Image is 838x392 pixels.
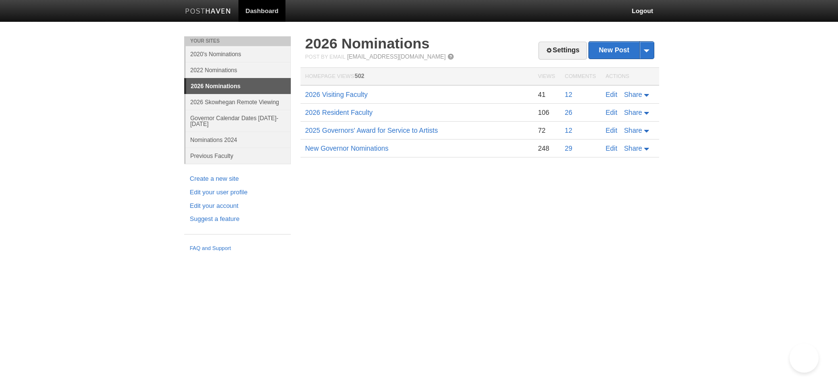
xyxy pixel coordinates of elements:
[185,8,231,16] img: Posthaven-bar
[560,68,601,86] th: Comments
[190,244,285,253] a: FAQ and Support
[624,126,642,134] span: Share
[606,126,617,134] a: Edit
[606,144,617,152] a: Edit
[186,46,291,62] a: 2020's Nominations
[606,91,617,98] a: Edit
[305,126,438,134] a: 2025 Governors' Award for Service to Artists
[190,174,285,184] a: Create a new site
[533,68,560,86] th: Views
[305,35,430,51] a: 2026 Nominations
[589,42,653,59] a: New Post
[538,108,555,117] div: 106
[305,54,346,60] span: Post by Email
[606,109,617,116] a: Edit
[347,53,445,60] a: [EMAIL_ADDRESS][DOMAIN_NAME]
[305,144,389,152] a: New Governor Nominations
[565,91,572,98] a: 12
[790,344,819,373] iframe: Help Scout Beacon - Open
[538,144,555,153] div: 248
[565,109,572,116] a: 26
[186,148,291,164] a: Previous Faculty
[538,42,586,60] a: Settings
[355,73,364,79] span: 502
[538,126,555,135] div: 72
[186,94,291,110] a: 2026 Skowhegan Remote Viewing
[624,109,642,116] span: Share
[305,109,373,116] a: 2026 Resident Faculty
[624,144,642,152] span: Share
[184,36,291,46] li: Your Sites
[190,201,285,211] a: Edit your account
[305,91,368,98] a: 2026 Visiting Faculty
[186,132,291,148] a: Nominations 2024
[565,144,572,152] a: 29
[186,62,291,78] a: 2022 Nominations
[186,78,291,94] a: 2026 Nominations
[565,126,572,134] a: 12
[190,214,285,224] a: Suggest a feature
[538,90,555,99] div: 41
[601,68,659,86] th: Actions
[190,188,285,198] a: Edit your user profile
[300,68,533,86] th: Homepage Views
[186,110,291,132] a: Governor Calendar Dates [DATE]-[DATE]
[624,91,642,98] span: Share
